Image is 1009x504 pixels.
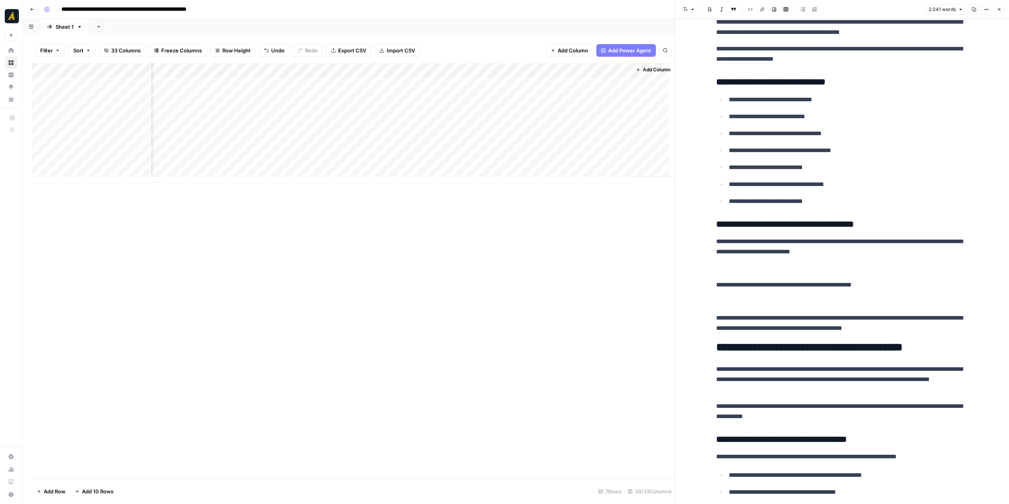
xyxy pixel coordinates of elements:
[5,463,17,476] a: Usage
[338,46,366,54] span: Export CSV
[5,476,17,488] a: Learning Hub
[929,6,956,13] span: 2.041 words
[68,44,96,57] button: Sort
[259,44,290,57] button: Undo
[149,44,207,57] button: Freeze Columns
[111,46,141,54] span: 33 Columns
[5,9,19,23] img: Marketers in Demand Logo
[545,44,593,57] button: Add Column
[210,44,256,57] button: Row Height
[40,19,89,35] a: Sheet 1
[161,46,202,54] span: Freeze Columns
[558,46,588,54] span: Add Column
[596,44,656,57] button: Add Power Agent
[271,46,285,54] span: Undo
[82,487,114,495] span: Add 10 Rows
[305,46,318,54] span: Redo
[643,66,670,73] span: Add Column
[633,65,674,75] button: Add Column
[608,46,651,54] span: Add Power Agent
[326,44,371,57] button: Export CSV
[5,6,17,26] button: Workspace: Marketers in Demand
[222,46,251,54] span: Row Height
[5,450,17,463] a: Settings
[32,485,70,498] button: Add Row
[73,46,84,54] span: Sort
[293,44,323,57] button: Redo
[40,46,53,54] span: Filter
[56,23,74,31] div: Sheet 1
[35,44,65,57] button: Filter
[5,56,17,69] a: Browse
[70,485,118,498] button: Add 10 Rows
[44,487,65,495] span: Add Row
[374,44,420,57] button: Import CSV
[5,44,17,57] a: Home
[5,69,17,81] a: Insights
[925,4,966,15] button: 2.041 words
[625,485,675,498] div: 28/33 Columns
[99,44,146,57] button: 33 Columns
[5,93,17,106] a: Your Data
[5,81,17,93] a: Opportunities
[5,488,17,501] button: Help + Support
[595,485,625,498] div: 7 Rows
[387,46,415,54] span: Import CSV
